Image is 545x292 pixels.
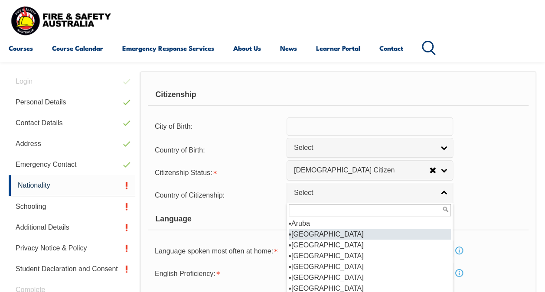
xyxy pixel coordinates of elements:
[9,38,33,58] a: Courses
[155,191,225,199] span: Country of Citizenship:
[155,270,215,277] span: English Proficiency:
[453,267,465,279] a: Info
[9,217,135,238] a: Additional Details
[289,240,451,250] li: [GEOGRAPHIC_DATA]
[9,92,135,113] a: Personal Details
[155,146,205,154] span: Country of Birth:
[289,250,451,261] li: [GEOGRAPHIC_DATA]
[155,169,212,176] span: Citizenship Status:
[122,38,214,58] a: Emergency Response Services
[52,38,103,58] a: Course Calendar
[148,84,529,106] div: Citizenship
[294,143,434,152] span: Select
[9,238,135,259] a: Privacy Notice & Policy
[148,242,287,259] div: Language spoken most often at home is required.
[9,154,135,175] a: Emergency Contact
[148,208,529,230] div: Language
[280,38,297,58] a: News
[9,113,135,133] a: Contact Details
[9,259,135,279] a: Student Declaration and Consent
[289,272,451,283] li: [GEOGRAPHIC_DATA]
[294,188,434,198] span: Select
[148,163,287,181] div: Citizenship Status is required.
[316,38,360,58] a: Learner Portal
[289,218,451,229] li: Aruba
[233,38,261,58] a: About Us
[9,133,135,154] a: Address
[9,175,135,196] a: Nationality
[155,247,273,255] span: Language spoken most often at home:
[294,166,429,175] span: [DEMOGRAPHIC_DATA] Citizen
[148,118,287,135] div: City of Birth:
[379,38,403,58] a: Contact
[9,196,135,217] a: Schooling
[148,264,287,282] div: English Proficiency is required.
[289,261,451,272] li: [GEOGRAPHIC_DATA]
[289,229,451,240] li: [GEOGRAPHIC_DATA]
[453,244,465,256] a: Info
